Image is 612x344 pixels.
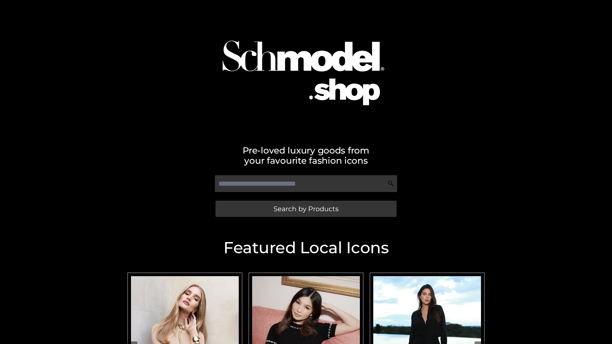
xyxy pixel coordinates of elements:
h2: Featured Local Icons​ [124,240,488,256]
img: Search Icon [388,180,394,187]
a: Search by Products [215,201,397,217]
h2: Pre-loved luxury goods from your favourite fashion icons [124,145,488,166]
span: Search by Products [273,205,339,212]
